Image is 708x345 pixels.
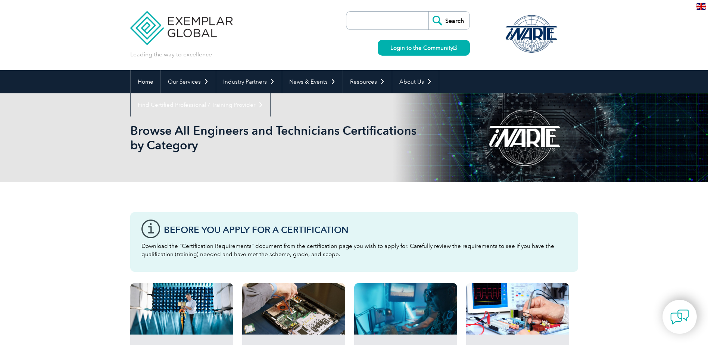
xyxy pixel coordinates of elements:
[378,40,470,56] a: Login to the Community
[131,70,160,93] a: Home
[130,123,417,152] h1: Browse All Engineers and Technicians Certifications by Category
[161,70,216,93] a: Our Services
[670,308,689,326] img: contact-chat.png
[696,3,706,10] img: en
[392,70,439,93] a: About Us
[141,242,567,258] p: Download the “Certification Requirements” document from the certification page you wish to apply ...
[343,70,392,93] a: Resources
[282,70,343,93] a: News & Events
[130,50,212,59] p: Leading the way to excellence
[216,70,282,93] a: Industry Partners
[164,225,567,234] h3: Before You Apply For a Certification
[131,93,270,116] a: Find Certified Professional / Training Provider
[428,12,470,29] input: Search
[453,46,457,50] img: open_square.png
